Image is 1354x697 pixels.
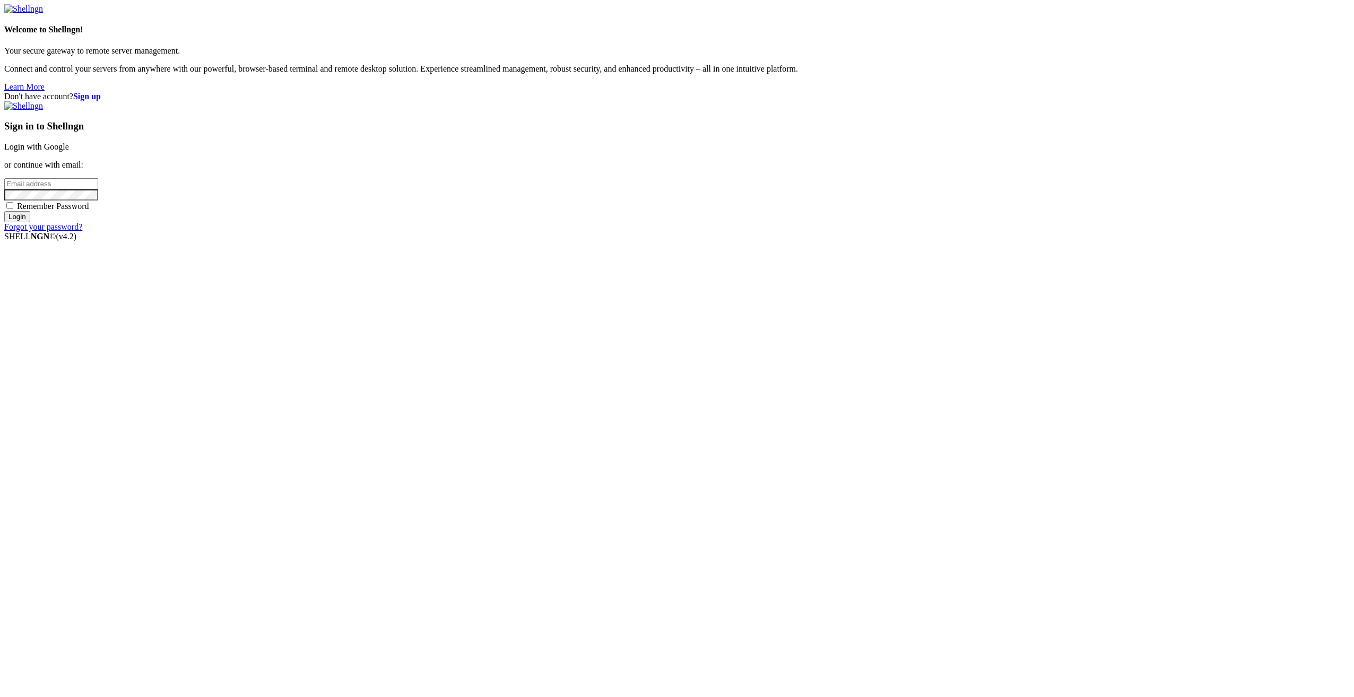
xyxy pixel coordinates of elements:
[4,160,1350,170] p: or continue with email:
[4,25,1350,34] h4: Welcome to Shellngn!
[4,46,1350,56] p: Your secure gateway to remote server management.
[73,92,101,101] a: Sign up
[4,4,43,14] img: Shellngn
[4,178,98,189] input: Email address
[4,92,1350,101] div: Don't have account?
[31,232,50,241] b: NGN
[17,202,89,211] span: Remember Password
[4,232,76,241] span: SHELL ©
[4,120,1350,132] h3: Sign in to Shellngn
[56,232,77,241] span: 4.2.0
[4,222,82,231] a: Forgot your password?
[6,202,13,209] input: Remember Password
[4,211,30,222] input: Login
[4,82,45,91] a: Learn More
[4,64,1350,74] p: Connect and control your servers from anywhere with our powerful, browser-based terminal and remo...
[4,142,69,151] a: Login with Google
[4,101,43,111] img: Shellngn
